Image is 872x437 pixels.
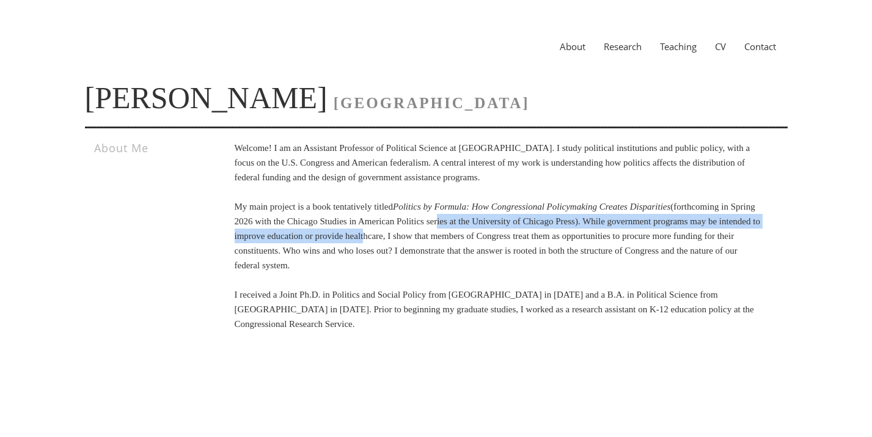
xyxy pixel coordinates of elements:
[94,141,200,155] h3: About Me
[334,95,530,111] span: [GEOGRAPHIC_DATA]
[85,81,328,115] a: [PERSON_NAME]
[393,202,670,211] i: Politics by Formula: How Congressional Policymaking Creates Disparities
[595,40,651,53] a: Research
[735,40,785,53] a: Contact
[706,40,735,53] a: CV
[551,40,595,53] a: About
[651,40,706,53] a: Teaching
[235,141,762,331] p: Welcome! I am an Assistant Professor of Political Science at [GEOGRAPHIC_DATA]. I study political...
